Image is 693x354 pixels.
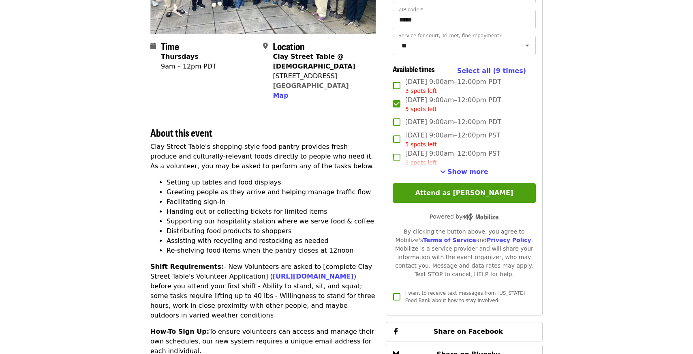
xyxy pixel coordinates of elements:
[462,213,498,221] img: Powered by Mobilize
[167,217,376,226] li: Supporting our hospitality station where we serve food & coffee
[398,33,502,38] label: Service for court, Tri-met, fine repayment?
[273,272,354,280] a: [URL][DOMAIN_NAME]
[167,178,376,187] li: Setting up tables and food displays
[263,42,268,50] i: map-marker-alt icon
[150,42,156,50] i: calendar icon
[150,142,376,171] p: Clay Street Table's shopping-style food pantry provides fresh produce and culturally-relevant foo...
[393,183,536,203] button: Attend as [PERSON_NAME]
[150,125,212,139] span: About this event
[393,64,435,74] span: Available times
[167,207,376,217] li: Handing out or collecting tickets for limited items
[457,65,526,77] button: Select all (9 times)
[405,95,501,114] span: [DATE] 9:00am–12:00pm PDT
[405,106,437,112] span: 5 spots left
[405,149,500,167] span: [DATE] 9:00am–12:00pm PST
[447,168,488,176] span: Show more
[405,77,501,95] span: [DATE] 9:00am–12:00pm PDT
[161,39,179,53] span: Time
[167,226,376,236] li: Distributing food products to shoppers
[440,167,488,177] button: See more timeslots
[273,39,305,53] span: Location
[161,53,199,60] strong: Thursdays
[405,131,500,149] span: [DATE] 9:00am–12:00pm PST
[405,159,437,166] span: 5 spots left
[167,246,376,255] li: Re-shelving food items when the pantry closes at 12noon
[398,7,423,12] label: ZIP code
[167,197,376,207] li: Facilitating sign-in
[150,262,376,320] p: - New Volunteers are asked to [complete Clay Street Table's Volunteer Application] ( ) before you...
[393,10,536,29] input: ZIP code
[522,40,533,51] button: Open
[167,187,376,197] li: Greeting people as they arrive and helping manage traffic flow
[273,82,349,90] a: [GEOGRAPHIC_DATA]
[457,67,526,75] span: Select all (9 times)
[386,322,543,341] button: Share on Facebook
[434,328,503,335] span: Share on Facebook
[273,71,369,81] div: [STREET_ADDRESS]
[405,290,525,303] span: I want to receive text messages from [US_STATE] Food Bank about how to stay involved.
[430,213,498,220] span: Powered by
[423,237,476,243] a: Terms of Service
[393,227,536,279] div: By clicking the button above, you agree to Mobilize's and . Mobilize is a service provider and wi...
[273,92,288,99] span: Map
[150,263,224,270] strong: Shift Requirements:
[273,91,288,101] button: Map
[161,62,216,71] div: 9am – 12pm PDT
[405,117,501,127] span: [DATE] 9:00am–12:00pm PDT
[150,328,209,335] strong: How-To Sign Up:
[405,88,437,94] span: 3 spots left
[167,236,376,246] li: Assisting with recycling and restocking as needed
[273,53,355,70] strong: Clay Street Table @ [DEMOGRAPHIC_DATA]
[487,237,531,243] a: Privacy Policy
[405,141,437,148] span: 5 spots left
